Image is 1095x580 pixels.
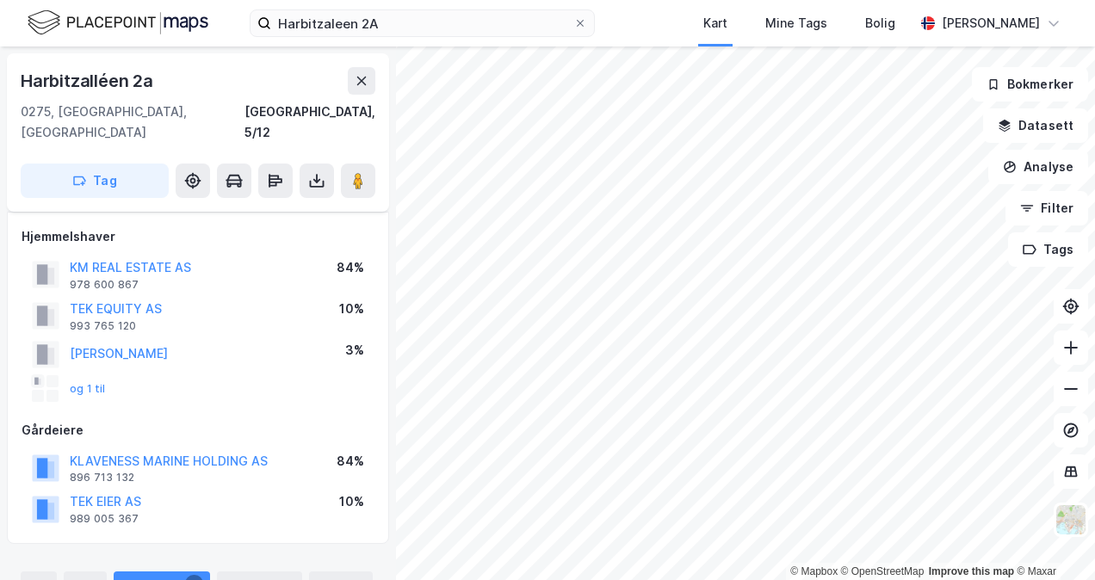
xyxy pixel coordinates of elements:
[339,299,364,319] div: 10%
[765,13,827,34] div: Mine Tags
[1009,497,1095,580] iframe: Chat Widget
[21,164,169,198] button: Tag
[339,491,364,512] div: 10%
[1005,191,1088,225] button: Filter
[21,102,244,143] div: 0275, [GEOGRAPHIC_DATA], [GEOGRAPHIC_DATA]
[271,10,573,36] input: Søk på adresse, matrikkel, gårdeiere, leietakere eller personer
[1008,232,1088,267] button: Tags
[865,13,895,34] div: Bolig
[988,150,1088,184] button: Analyse
[345,340,364,361] div: 3%
[942,13,1040,34] div: [PERSON_NAME]
[21,67,157,95] div: Harbitzalléen 2a
[972,67,1088,102] button: Bokmerker
[841,565,925,577] a: OpenStreetMap
[1009,497,1095,580] div: Kontrollprogram for chat
[28,8,208,38] img: logo.f888ab2527a4732fd821a326f86c7f29.svg
[70,471,134,484] div: 896 713 132
[337,451,364,472] div: 84%
[22,226,374,247] div: Hjemmelshaver
[983,108,1088,143] button: Datasett
[703,13,727,34] div: Kart
[790,565,838,577] a: Mapbox
[70,319,136,333] div: 993 765 120
[70,512,139,526] div: 989 005 367
[70,278,139,292] div: 978 600 867
[244,102,375,143] div: [GEOGRAPHIC_DATA], 5/12
[337,257,364,278] div: 84%
[929,565,1014,577] a: Improve this map
[22,420,374,441] div: Gårdeiere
